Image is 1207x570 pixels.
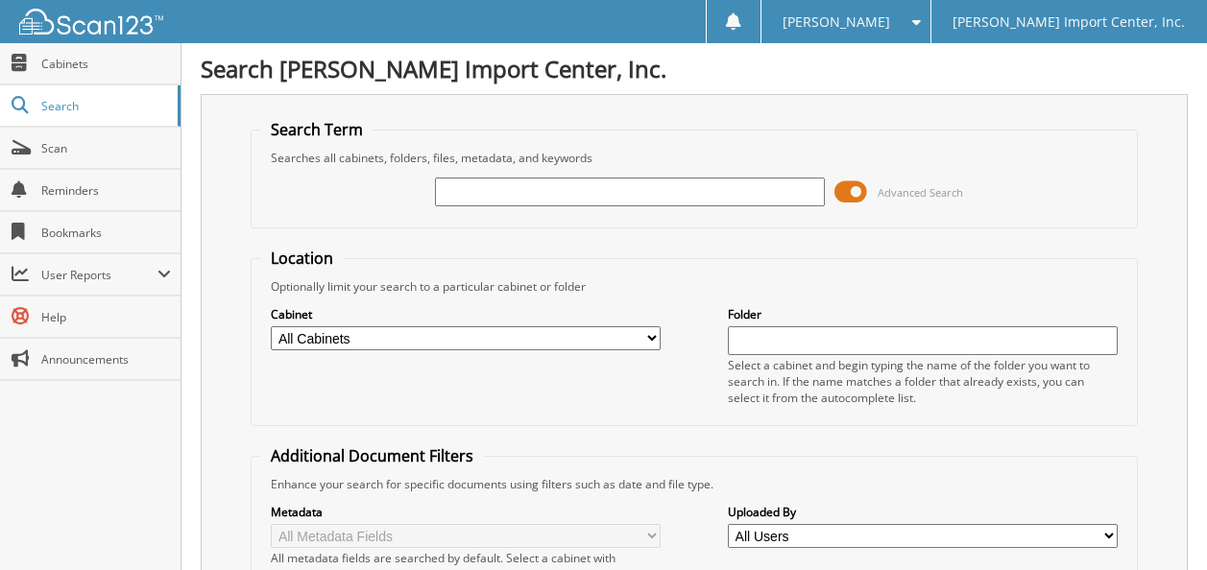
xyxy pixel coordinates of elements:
span: Reminders [41,182,171,199]
span: Announcements [41,351,171,368]
span: Scan [41,140,171,156]
label: Uploaded By [728,504,1118,520]
div: Searches all cabinets, folders, files, metadata, and keywords [261,150,1126,166]
legend: Location [261,248,343,269]
div: Optionally limit your search to a particular cabinet or folder [261,278,1126,295]
span: Search [41,98,168,114]
label: Folder [728,306,1118,322]
span: [PERSON_NAME] [783,16,890,28]
span: Bookmarks [41,225,171,241]
div: Enhance your search for specific documents using filters such as date and file type. [261,476,1126,492]
img: scan123-logo-white.svg [19,9,163,35]
iframe: Chat Widget [1111,478,1207,570]
label: Cabinet [271,306,661,322]
span: Help [41,309,171,325]
legend: Additional Document Filters [261,445,483,466]
h1: Search [PERSON_NAME] Import Center, Inc. [201,53,1188,84]
span: [PERSON_NAME] Import Center, Inc. [953,16,1185,28]
label: Metadata [271,504,661,520]
legend: Search Term [261,119,373,140]
span: User Reports [41,267,157,283]
div: Select a cabinet and begin typing the name of the folder you want to search in. If the name match... [728,357,1118,406]
span: Advanced Search [878,185,963,200]
span: Cabinets [41,56,171,72]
